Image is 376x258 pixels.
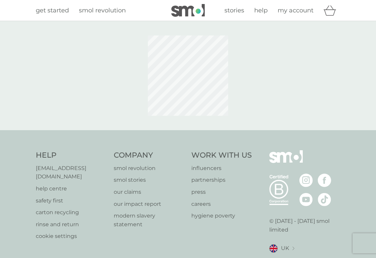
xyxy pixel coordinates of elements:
[114,150,185,161] h4: Company
[114,200,185,208] a: our impact report
[36,164,107,181] a: [EMAIL_ADDRESS][DOMAIN_NAME]
[318,193,331,206] img: visit the smol Tiktok page
[323,4,340,17] div: basket
[191,188,252,196] a: press
[269,244,278,253] img: UK flag
[36,184,107,193] a: help centre
[114,176,185,184] a: smol stories
[114,211,185,229] a: modern slavery statement
[278,7,313,14] span: my account
[36,6,69,15] a: get started
[269,150,303,173] img: smol
[36,232,107,241] a: cookie settings
[36,208,107,217] a: carton recycling
[292,247,294,250] img: select a new location
[36,220,107,229] a: rinse and return
[299,193,313,206] img: visit the smol Youtube page
[191,164,252,173] a: influencers
[224,7,244,14] span: stories
[318,174,331,187] img: visit the smol Facebook page
[36,196,107,205] a: safety first
[114,188,185,196] a: our claims
[79,7,126,14] span: smol revolution
[191,211,252,220] a: hygiene poverty
[278,6,313,15] a: my account
[36,150,107,161] h4: Help
[191,150,252,161] h4: Work With Us
[171,4,205,17] img: smol
[191,176,252,184] a: partnerships
[79,6,126,15] a: smol revolution
[269,217,341,234] p: © [DATE] - [DATE] smol limited
[254,6,268,15] a: help
[224,6,244,15] a: stories
[36,7,69,14] span: get started
[114,164,185,173] a: smol revolution
[254,7,268,14] span: help
[299,174,313,187] img: visit the smol Instagram page
[191,200,252,208] a: careers
[281,244,289,253] span: UK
